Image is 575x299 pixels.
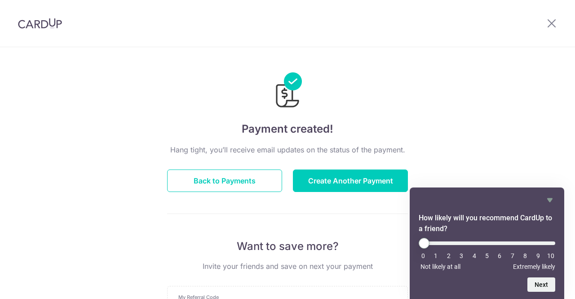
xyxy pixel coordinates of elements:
li: 6 [495,252,504,259]
li: 9 [534,252,543,259]
button: Back to Payments [167,170,282,192]
li: 1 [431,252,440,259]
p: Hang tight, you’ll receive email updates on the status of the payment. [167,144,408,155]
p: Want to save more? [167,239,408,254]
span: Not likely at all [420,263,460,270]
button: Next question [527,277,555,292]
li: 5 [482,252,491,259]
span: Extremely likely [513,263,555,270]
li: 2 [444,252,453,259]
button: Hide survey [544,195,555,205]
li: 0 [419,252,428,259]
p: Invite your friends and save on next your payment [167,261,408,272]
li: 3 [457,252,466,259]
li: 7 [508,252,517,259]
li: 10 [546,252,555,259]
img: CardUp [18,18,62,29]
div: How likely will you recommend CardUp to a friend? Select an option from 0 to 10, with 0 being Not... [419,238,555,270]
img: Payments [273,72,302,110]
div: How likely will you recommend CardUp to a friend? Select an option from 0 to 10, with 0 being Not... [419,195,555,292]
h2: How likely will you recommend CardUp to a friend? Select an option from 0 to 10, with 0 being Not... [419,213,555,234]
li: 8 [521,252,530,259]
li: 4 [470,252,479,259]
button: Create Another Payment [293,170,408,192]
h4: Payment created! [167,121,408,137]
